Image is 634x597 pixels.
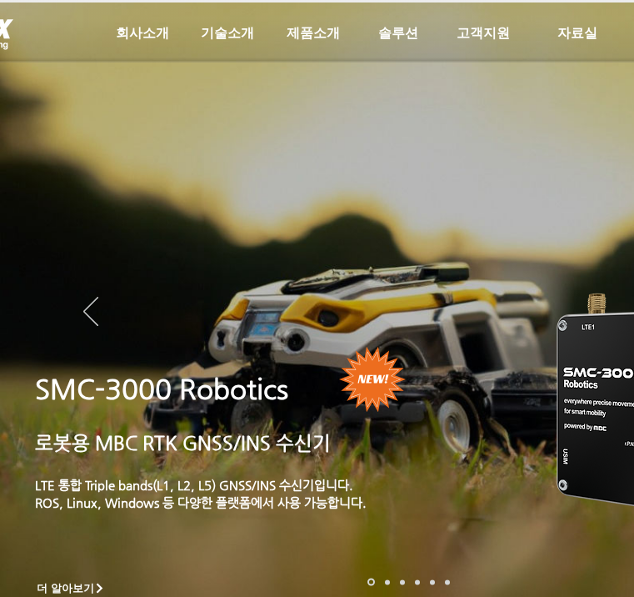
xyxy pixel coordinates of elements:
nav: 슬라이드 [362,579,455,586]
a: 로봇- SMC 2000 [367,579,375,586]
span: 솔루션 [378,25,418,43]
a: 솔루션 [357,17,440,50]
span: 고객지원 [457,25,510,43]
a: 기술소개 [186,17,269,50]
span: 제품소개 [287,25,340,43]
span: 기술소개 [201,25,254,43]
a: 회사소개 [101,17,184,50]
a: LTE 통합 Triple bands(L1, L2, L5) GNSS/INS 수신기입니다. [35,478,353,492]
span: 더 알아보기 [37,581,94,596]
span: 회사소개 [116,25,169,43]
a: 고객지원 [442,17,525,50]
a: 드론 8 - SMC 2000 [385,579,390,584]
a: 로봇 [430,579,435,584]
a: 로봇용 MBC RTK GNSS/INS 수신기 [35,432,331,454]
a: 제품소개 [272,17,355,50]
a: ROS, Linux, Windows 등 다양한 플랫폼에서 사용 가능합니다. [35,495,367,509]
a: SMC-3000 Robotics [35,374,288,405]
button: 이전 [83,297,98,329]
span: 자료실 [557,25,597,43]
a: 자율주행 [415,579,420,584]
a: 자료실 [536,17,619,50]
a: 정밀농업 [445,579,450,584]
a: 측량 IoT [400,579,405,584]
